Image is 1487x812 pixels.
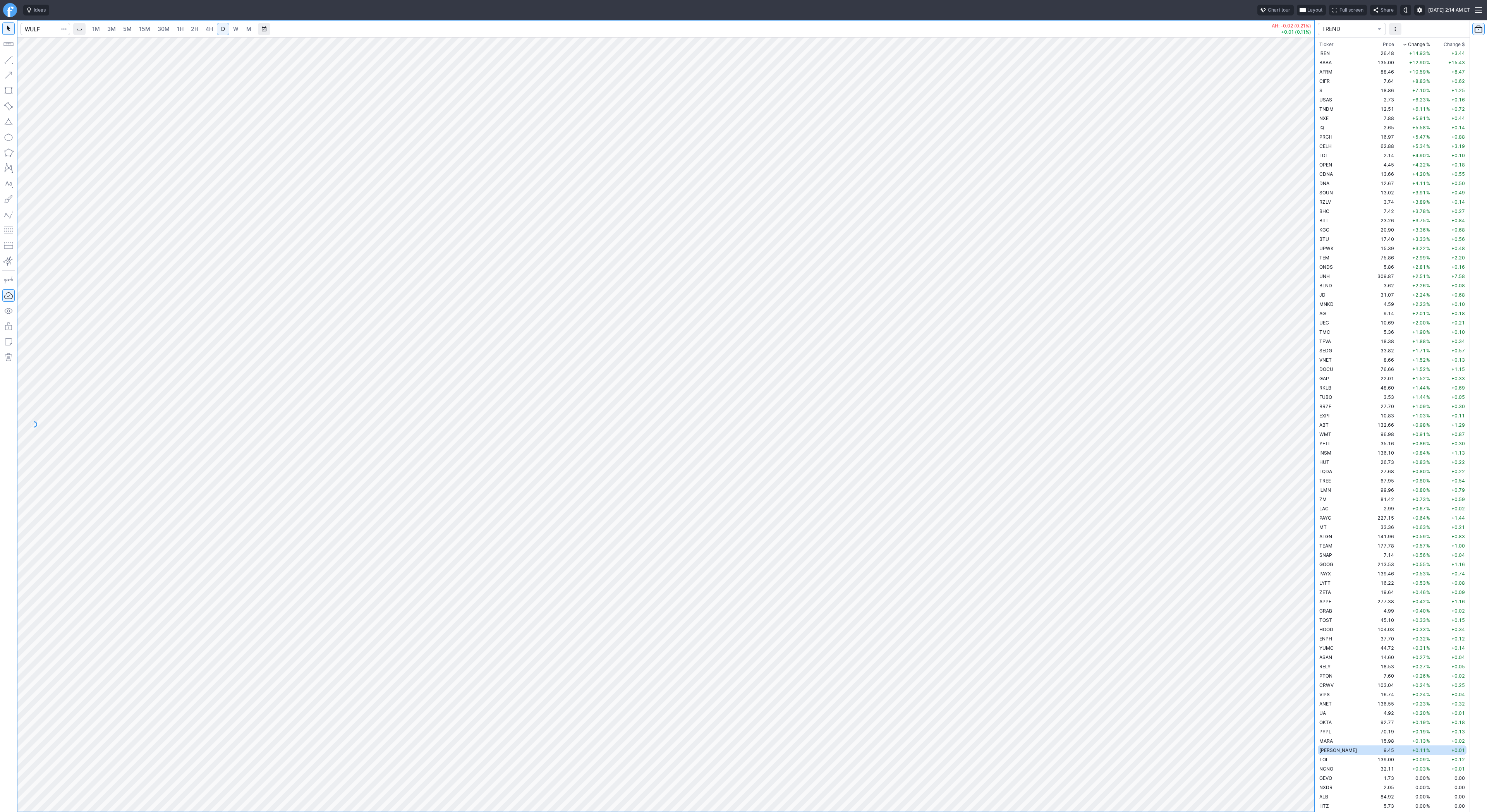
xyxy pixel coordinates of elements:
span: % [1426,320,1430,326]
span: LQDA [1319,469,1332,474]
span: +3.91 [1412,190,1426,196]
span: % [1426,366,1430,372]
span: +1.71 [1412,348,1426,354]
span: CELH [1319,143,1332,149]
span: +0.49 [1451,190,1465,196]
span: VNET [1319,357,1332,363]
span: BTU [1319,236,1329,242]
span: +1.09 [1412,403,1426,409]
span: 3M [107,26,116,32]
span: JD [1319,292,1326,298]
span: % [1426,88,1430,93]
button: Portfolio watchlist [1472,23,1485,35]
span: % [1426,403,1430,409]
span: 1H [177,26,184,32]
span: % [1426,218,1430,223]
td: 3.53 [1367,392,1396,402]
span: BILI [1319,218,1327,223]
button: Chart tour [1257,5,1294,15]
span: +3.44 [1451,50,1465,56]
span: INSM [1319,450,1331,456]
a: 2H [187,23,202,35]
td: 8.66 [1367,355,1396,364]
a: D [217,23,229,35]
button: Settings [1414,5,1425,15]
span: +6.23 [1412,97,1426,103]
span: +1.44 [1412,385,1426,391]
a: Finviz.com [3,3,17,17]
td: 33.82 [1367,346,1396,355]
span: +0.80 [1412,469,1426,474]
p: AH: -0.02 (0.21%) [1272,24,1311,28]
td: 9.14 [1367,309,1396,318]
span: +8.47 [1451,69,1465,75]
span: FUBO [1319,394,1332,400]
span: % [1426,245,1430,251]
div: Price [1383,41,1394,48]
span: +4.20 [1412,171,1426,177]
span: YETI [1319,441,1329,446]
span: % [1426,162,1430,168]
button: XABCD [2,162,15,174]
button: Lock drawings [2,320,15,333]
span: TREND [1322,25,1374,33]
span: % [1426,171,1430,177]
span: +1.03 [1412,413,1426,419]
a: 30M [154,23,173,35]
span: BABA [1319,60,1332,65]
span: M [246,26,251,32]
span: % [1426,338,1430,344]
span: +0.84 [1451,218,1465,223]
p: +0.01 (0.11%) [1272,30,1311,34]
span: UEC [1319,320,1329,326]
td: 3.74 [1367,197,1396,206]
td: 27.68 [1367,467,1396,476]
span: +3.22 [1412,245,1426,251]
span: TNDM [1319,106,1334,112]
span: +0.88 [1451,134,1465,140]
td: 2.65 [1367,123,1396,132]
span: % [1426,236,1430,242]
span: +1.90 [1412,329,1426,335]
span: % [1426,125,1430,130]
span: +0.68 [1451,292,1465,298]
span: +2.81 [1412,264,1426,270]
span: TEM [1319,255,1329,261]
span: % [1426,413,1430,419]
span: BRZE [1319,403,1331,409]
td: 76.66 [1367,364,1396,374]
span: +2.51 [1412,273,1426,279]
span: +3.89 [1412,199,1426,205]
span: +0.62 [1451,78,1465,84]
span: % [1426,450,1430,456]
span: +0.22 [1451,459,1465,465]
td: 10.69 [1367,318,1396,327]
button: Ideas [23,5,49,15]
td: 18.86 [1367,86,1396,95]
span: +0.14 [1451,125,1465,130]
td: 18.38 [1367,336,1396,346]
span: +4.22 [1412,162,1426,168]
span: +0.11 [1451,413,1465,419]
span: +2.23 [1412,301,1426,307]
span: +0.05 [1451,394,1465,400]
span: EXPI [1319,413,1329,419]
span: % [1426,459,1430,465]
span: KGC [1319,227,1329,233]
span: % [1426,97,1430,103]
span: WMT [1319,431,1331,437]
span: % [1426,301,1430,307]
button: Elliott waves [2,208,15,221]
span: UPWK [1319,245,1334,251]
span: 4H [206,26,213,32]
td: 17.40 [1367,234,1396,244]
span: +0.83 [1412,459,1426,465]
span: +0.56 [1451,236,1465,242]
button: Full screen [1329,5,1367,15]
span: +2.01 [1412,311,1426,316]
span: % [1426,283,1430,288]
button: Text [2,177,15,190]
td: 75.86 [1367,253,1396,262]
button: Hide drawings [2,305,15,317]
a: 1H [173,23,187,35]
